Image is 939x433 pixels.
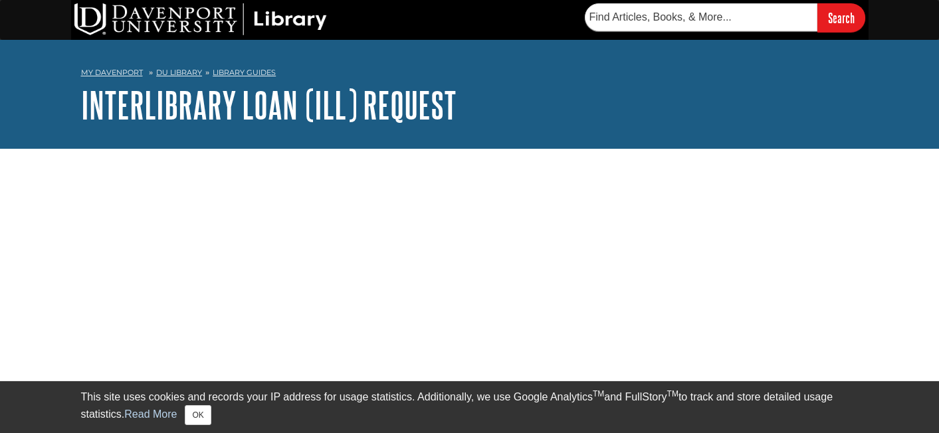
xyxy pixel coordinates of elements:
form: Searches DU Library's articles, books, and more [585,3,865,32]
a: My Davenport [81,67,143,78]
a: Read More [124,408,177,420]
iframe: e5097d3710775424eba289f457d9b66a [81,196,659,329]
sup: TM [593,389,604,398]
div: This site uses cookies and records your IP address for usage statistics. Additionally, we use Goo... [81,389,859,425]
sup: TM [667,389,678,398]
nav: breadcrumb [81,64,859,85]
a: Library Guides [213,68,276,77]
a: DU Library [156,68,202,77]
input: Find Articles, Books, & More... [585,3,817,31]
input: Search [817,3,865,32]
button: Close [185,405,211,425]
a: Interlibrary Loan (ILL) Request [81,84,457,126]
img: DU Library [74,3,327,35]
